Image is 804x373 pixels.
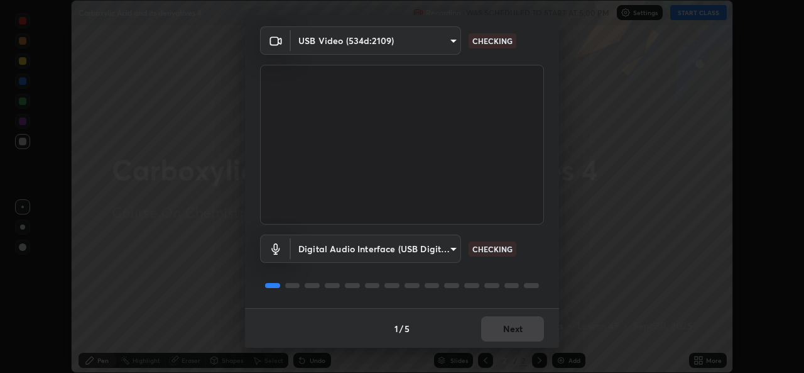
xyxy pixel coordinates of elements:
[291,235,461,263] div: USB Video (534d:2109)
[472,243,513,255] p: CHECKING
[472,35,513,47] p: CHECKING
[394,322,398,335] h4: 1
[405,322,410,335] h4: 5
[291,26,461,55] div: USB Video (534d:2109)
[399,322,403,335] h4: /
